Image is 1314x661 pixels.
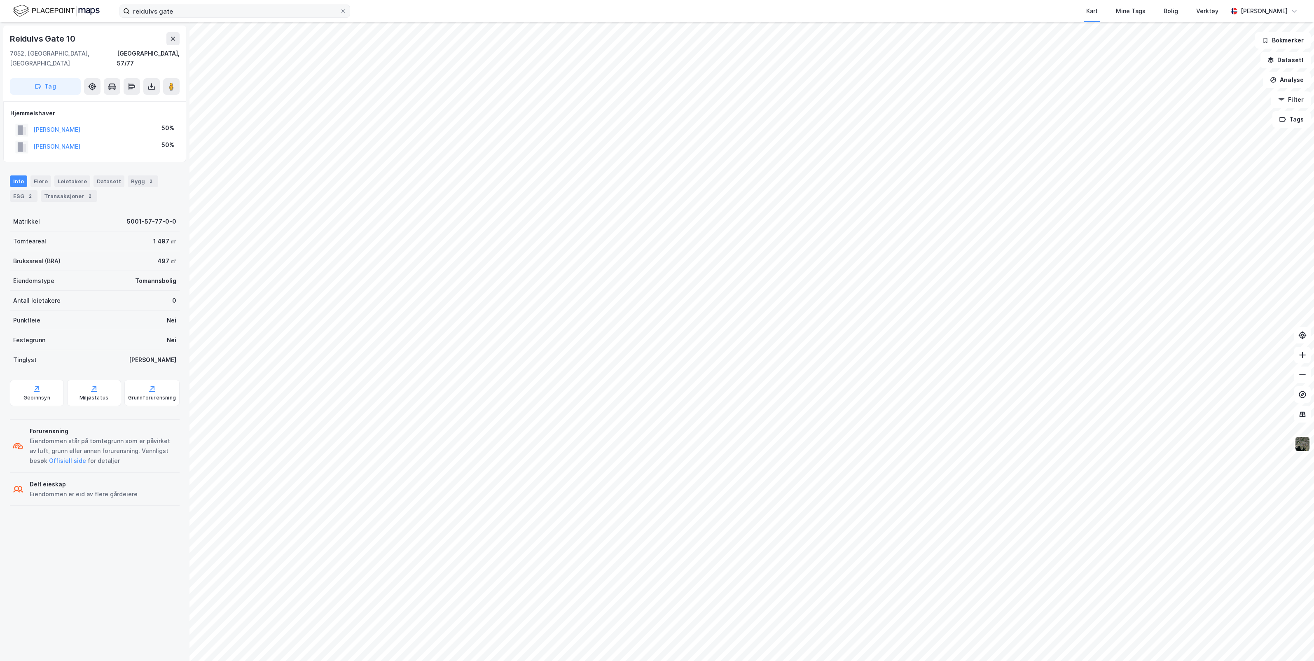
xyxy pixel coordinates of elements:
div: 2 [147,177,155,185]
div: Delt eieskap [30,479,138,489]
div: Bruksareal (BRA) [13,256,61,266]
div: 5001-57-77-0-0 [127,217,176,227]
div: Miljøstatus [79,395,108,401]
img: 9k= [1295,436,1310,452]
div: Punktleie [13,315,40,325]
div: Mine Tags [1116,6,1146,16]
div: Datasett [94,175,124,187]
div: Verktøy [1196,6,1218,16]
div: Eiendommen er eid av flere gårdeiere [30,489,138,499]
div: Nei [167,335,176,345]
div: Leietakere [54,175,90,187]
div: 2 [86,192,94,200]
div: Matrikkel [13,217,40,227]
div: Eiere [30,175,51,187]
div: 50% [161,123,174,133]
div: Geoinnsyn [23,395,50,401]
div: Reidulvs Gate 10 [10,32,77,45]
div: 2 [26,192,34,200]
div: Nei [167,315,176,325]
button: Tag [10,78,81,95]
div: 1 497 ㎡ [153,236,176,246]
div: Info [10,175,27,187]
button: Analyse [1263,72,1311,88]
button: Tags [1272,111,1311,128]
button: Datasett [1260,52,1311,68]
div: 50% [161,140,174,150]
div: Grunnforurensning [128,395,176,401]
input: Søk på adresse, matrikkel, gårdeiere, leietakere eller personer [130,5,340,17]
div: Kart [1086,6,1098,16]
button: Filter [1271,91,1311,108]
iframe: Chat Widget [1273,621,1314,661]
div: 7052, [GEOGRAPHIC_DATA], [GEOGRAPHIC_DATA] [10,49,117,68]
div: 497 ㎡ [157,256,176,266]
div: Hjemmelshaver [10,108,179,118]
div: 0 [172,296,176,306]
div: Tinglyst [13,355,37,365]
div: Eiendommen står på tomtegrunn som er påvirket av luft, grunn eller annen forurensning. Vennligst ... [30,436,176,466]
div: Tomannsbolig [135,276,176,286]
div: ESG [10,190,37,202]
div: Forurensning [30,426,176,436]
div: Bolig [1164,6,1178,16]
button: Bokmerker [1255,32,1311,49]
div: [PERSON_NAME] [129,355,176,365]
div: [PERSON_NAME] [1241,6,1288,16]
div: Antall leietakere [13,296,61,306]
div: Bygg [128,175,158,187]
div: [GEOGRAPHIC_DATA], 57/77 [117,49,180,68]
div: Eiendomstype [13,276,54,286]
img: logo.f888ab2527a4732fd821a326f86c7f29.svg [13,4,100,18]
div: Festegrunn [13,335,45,345]
div: Tomteareal [13,236,46,246]
div: Transaksjoner [41,190,97,202]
